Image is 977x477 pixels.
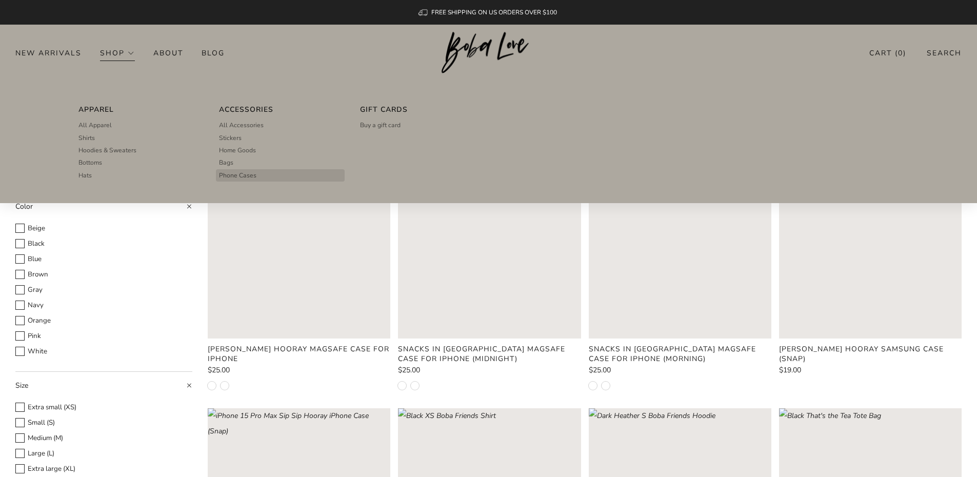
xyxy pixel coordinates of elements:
span: Hoodies & Sweaters [78,146,136,155]
label: White [15,346,192,357]
a: Search [927,45,962,62]
label: Medium (M) [15,432,192,444]
span: Phone Cases [219,171,256,180]
label: Small (S) [15,417,192,429]
items-count: 0 [898,48,903,58]
a: Snacks in [GEOGRAPHIC_DATA] MagSafe Case for iPhone (Morning) [589,345,771,363]
label: Beige [15,223,192,234]
a: Shirts [78,132,201,144]
a: Hats [78,169,201,182]
a: Phone Cases [219,169,342,182]
a: Snacks in [GEOGRAPHIC_DATA] MagSafe Case for iPhone (Midnight) [398,345,581,363]
span: $25.00 [208,365,230,375]
summary: Size [15,372,192,400]
span: All Apparel [78,121,112,130]
span: Size [15,381,28,390]
label: Orange [15,315,192,327]
span: Buy a gift card [360,121,401,130]
a: Home Goods [219,144,342,156]
a: Stickers [219,132,342,144]
a: New Arrivals [15,45,82,61]
a: [PERSON_NAME] Hooray MagSafe Case for iPhone [208,345,390,363]
a: $25.00 [589,367,771,374]
a: Gift Cards [360,103,483,116]
label: Extra small (XS) [15,402,192,413]
a: Apparel [78,103,201,116]
product-card-title: [PERSON_NAME] Hooray MagSafe Case for iPhone [208,344,389,363]
img: Boba Love [442,32,535,74]
label: Navy [15,300,192,311]
span: Stickers [219,133,242,143]
label: Pink [15,330,192,342]
a: About [153,45,183,61]
span: FREE SHIPPING ON US ORDERS OVER $100 [431,8,557,16]
span: $25.00 [589,365,611,375]
span: Bags [219,158,233,167]
span: Bottoms [78,158,102,167]
a: All Accessories [219,119,342,131]
a: Bags [219,156,342,169]
a: Cart [869,45,906,62]
a: Samsung Galaxy S24 Ultra Sip Sip Hooray Samsung Case (Snap) Loading image: Samsung Galaxy S24 Ult... [779,156,962,339]
a: Bottoms [78,156,201,169]
span: $25.00 [398,365,420,375]
label: Large (L) [15,448,192,460]
label: Black [15,238,192,250]
product-card-title: Snacks in [GEOGRAPHIC_DATA] MagSafe Case for iPhone (Morning) [589,344,756,363]
a: Accessories [219,103,342,116]
a: Glossy iPhone 14 Sip Sip Hooray MagSafe Case for iPhone Loading image: Glossy iPhone 14 Sip Sip H... [208,156,390,339]
span: Color [15,202,33,211]
a: $25.00 [208,367,390,374]
a: Shop [100,45,135,61]
label: Extra large (XL) [15,463,192,475]
a: All Apparel [78,119,201,131]
span: Shirts [78,133,95,143]
a: Blog [202,45,225,61]
a: Buy a gift card [360,119,483,131]
span: $19.00 [779,365,801,375]
a: $19.00 [779,367,962,374]
span: Home Goods [219,146,256,155]
a: Glossy iPhone 14 Snacks in Taiwan MagSafe Case for iPhone (Morning) Loading image: Glossy iPhone ... [589,156,771,339]
a: $25.00 [398,367,581,374]
summary: Color [15,199,192,221]
label: Brown [15,269,192,281]
product-card-title: Snacks in [GEOGRAPHIC_DATA] MagSafe Case for iPhone (Midnight) [398,344,565,363]
label: Gray [15,284,192,296]
span: All Accessories [219,121,264,130]
a: Glossy iPhone 14 Snacks in Taiwan MagSafe Case for iPhone (Midnight) Loading image: Glossy iPhone... [398,156,581,339]
image-skeleton: Loading image: Glossy iPhone 14 Snacks in Taiwan MagSafe Case for iPhone (Midnight) [398,156,581,339]
product-card-title: [PERSON_NAME] Hooray Samsung Case (Snap) [779,344,944,363]
a: Hoodies & Sweaters [78,144,201,156]
a: [PERSON_NAME] Hooray Samsung Case (Snap) [779,345,962,363]
label: Blue [15,253,192,265]
span: Hats [78,171,92,180]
